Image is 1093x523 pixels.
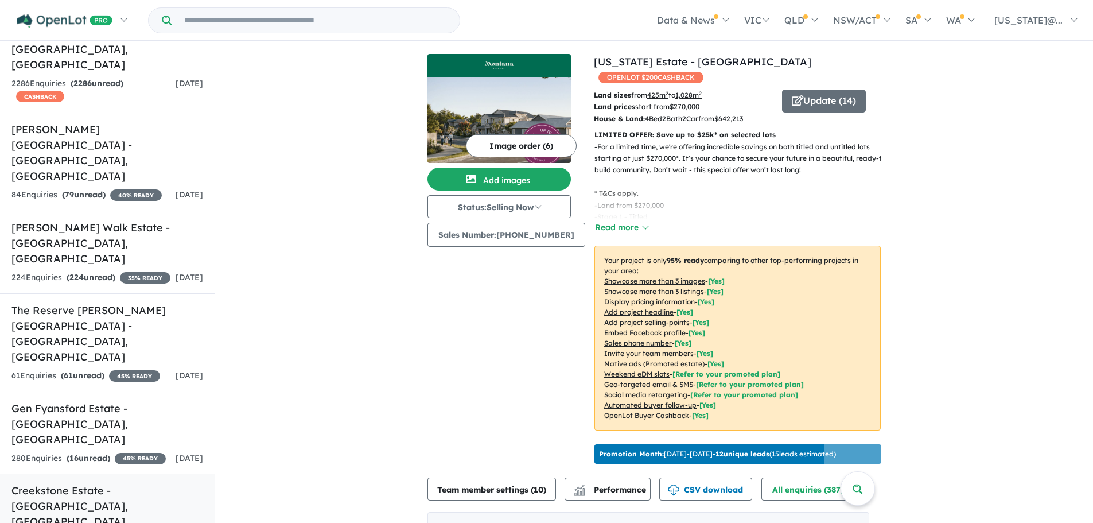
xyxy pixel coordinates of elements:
u: Weekend eDM slots [604,370,670,378]
img: download icon [668,485,679,496]
button: Sales Number:[PHONE_NUMBER] [427,223,585,247]
span: [ Yes ] [676,308,693,316]
u: Invite your team members [604,349,694,358]
strong: ( unread) [67,272,115,282]
input: Try estate name, suburb, builder or developer [174,8,457,33]
p: LIMITED OFFER: Save up to $25k* on selected lots [594,129,881,141]
u: 2 [662,114,666,123]
u: Social media retargeting [604,390,687,399]
div: 84 Enquir ies [11,188,162,202]
h5: [PERSON_NAME] Walk Estate - [GEOGRAPHIC_DATA] , [GEOGRAPHIC_DATA] [11,220,203,266]
u: 1,028 m [675,91,702,99]
b: Promotion Month: [599,450,664,458]
button: CSV download [659,478,752,501]
strong: ( unread) [61,370,104,381]
span: CASHBACK [16,91,64,102]
div: 61 Enquir ies [11,369,160,383]
u: $ 270,000 [670,102,699,111]
a: Montana Estate - Kilmore LogoMontana Estate - Kilmore [427,54,571,163]
span: [DATE] [176,370,203,381]
u: $ 642,213 [714,114,743,123]
span: [ Yes ] [693,318,709,327]
u: Add project selling-points [604,318,690,327]
span: [Yes] [692,411,709,420]
p: start from [594,101,773,113]
u: Sales phone number [604,339,672,347]
u: Display pricing information [604,297,695,306]
span: 61 [64,370,73,381]
p: - Stage 1 - Titled Stage 2 - Titled Stage 3 - Titles Q3 2025 [594,211,890,246]
u: 425 m [647,91,668,99]
button: Update (14) [782,90,866,113]
b: House & Land: [594,114,645,123]
sup: 2 [666,90,668,96]
u: Native ads (Promoted estate) [604,359,705,368]
img: Montana Estate - Kilmore [427,77,571,163]
strong: ( unread) [62,189,106,200]
button: Team member settings (10) [427,478,556,501]
b: 95 % ready [667,256,704,265]
span: 224 [69,272,84,282]
span: 16 [69,453,79,463]
span: [DATE] [176,78,203,88]
span: [ Yes ] [675,339,691,347]
span: [ Yes ] [698,297,714,306]
span: [ Yes ] [708,277,725,285]
span: [DATE] [176,453,203,463]
p: from [594,90,773,101]
p: - Land from $270,000 [594,200,890,211]
sup: 2 [699,90,702,96]
span: [ Yes ] [689,328,705,337]
span: [Refer to your promoted plan] [672,370,780,378]
span: [Yes] [707,359,724,368]
strong: ( unread) [71,78,123,88]
span: [Refer to your promoted plan] [696,380,804,389]
a: [US_STATE] Estate - [GEOGRAPHIC_DATA] [594,55,811,68]
p: Bed Bath Car from [594,113,773,125]
span: [DATE] [176,272,203,282]
p: - For a limited time, we're offering incredible savings on both titled and untitled lots starting... [594,141,890,200]
p: [DATE] - [DATE] - ( 15 leads estimated) [599,449,836,459]
span: 45 % READY [115,453,166,464]
span: 10 [534,485,543,495]
span: [US_STATE]@... [994,14,1063,26]
h5: The Reserve [PERSON_NAME][GEOGRAPHIC_DATA] - [GEOGRAPHIC_DATA] , [GEOGRAPHIC_DATA] [11,303,203,365]
u: Showcase more than 3 images [604,277,705,285]
span: 40 % READY [110,189,162,201]
div: 2286 Enquir ies [11,77,176,104]
u: Add project headline [604,308,674,316]
strong: ( unread) [67,453,110,463]
button: Status:Selling Now [427,195,571,218]
span: 79 [65,189,74,200]
span: [Yes] [699,401,716,409]
u: 2 [682,114,686,123]
span: [ Yes ] [707,287,724,296]
u: Embed Facebook profile [604,328,686,337]
b: 12 unique leads [715,450,769,458]
u: Showcase more than 3 listings [604,287,704,296]
img: Openlot PRO Logo White [17,14,112,28]
span: [DATE] [176,189,203,200]
u: 4 [645,114,649,123]
div: 280 Enquir ies [11,452,166,466]
h5: Gen Fyansford Estate - [GEOGRAPHIC_DATA] , [GEOGRAPHIC_DATA] [11,401,203,447]
span: to [668,91,702,99]
span: OPENLOT $ 200 CASHBACK [598,72,703,83]
b: Land sizes [594,91,631,99]
button: All enquiries (387) [761,478,865,501]
button: Performance [565,478,651,501]
img: line-chart.svg [574,485,585,491]
span: 2286 [73,78,92,88]
h5: [PERSON_NAME][GEOGRAPHIC_DATA] - [GEOGRAPHIC_DATA] , [GEOGRAPHIC_DATA] [11,122,203,184]
img: bar-chart.svg [574,488,585,495]
button: Add images [427,168,571,191]
span: [ Yes ] [697,349,713,358]
span: [Refer to your promoted plan] [690,390,798,399]
img: Montana Estate - Kilmore Logo [432,59,566,72]
span: 45 % READY [109,370,160,382]
b: Land prices [594,102,635,111]
u: Geo-targeted email & SMS [604,380,693,389]
div: 224 Enquir ies [11,271,170,285]
span: 35 % READY [120,272,170,284]
p: Your project is only comparing to other top-performing projects in your area: - - - - - - - - - -... [594,246,881,431]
